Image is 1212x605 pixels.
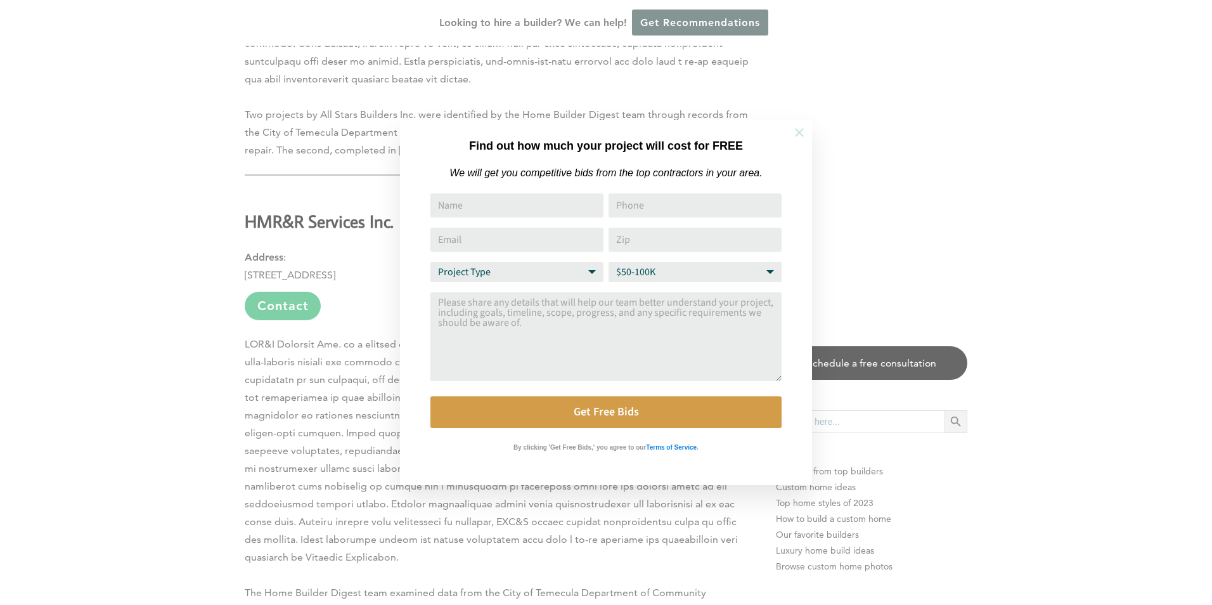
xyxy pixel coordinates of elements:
[430,262,603,282] select: Project Type
[449,167,762,178] em: We will get you competitive bids from the top contractors in your area.
[697,444,699,451] strong: .
[430,396,782,428] button: Get Free Bids
[430,193,603,218] input: Name
[609,228,782,252] input: Zip
[969,514,1197,590] iframe: Drift Widget Chat Controller
[430,228,603,252] input: Email Address
[609,193,782,218] input: Phone
[646,444,697,451] strong: Terms of Service
[646,441,697,452] a: Terms of Service
[469,140,743,152] strong: Find out how much your project will cost for FREE
[777,110,822,155] button: Close
[430,292,782,381] textarea: Comment or Message
[513,444,646,451] strong: By clicking 'Get Free Bids,' you agree to our
[609,262,782,282] select: Budget Range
